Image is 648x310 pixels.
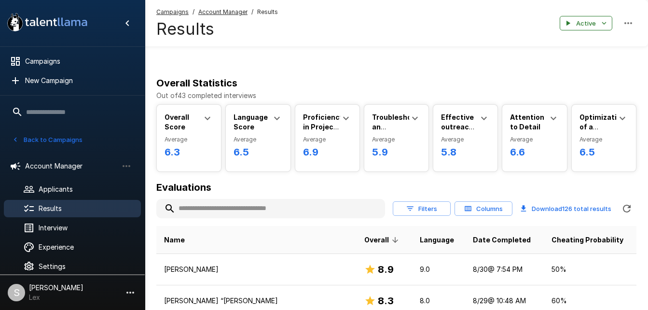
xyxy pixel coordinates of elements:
[165,135,213,144] span: Average
[560,16,612,31] button: Active
[372,144,421,160] h6: 5.9
[378,293,394,309] h6: 8.3
[378,262,394,277] h6: 8.9
[372,135,421,144] span: Average
[441,135,490,144] span: Average
[303,144,352,160] h6: 6.9
[156,91,636,100] p: Out of 43 completed interviews
[420,265,457,274] p: 9.0
[510,135,559,144] span: Average
[164,296,349,306] p: [PERSON_NAME] “[PERSON_NAME]
[420,296,457,306] p: 8.0
[473,234,531,246] span: Date Completed
[164,234,185,246] span: Name
[164,265,349,274] p: [PERSON_NAME]
[455,201,512,216] button: Columns
[420,234,454,246] span: Language
[551,296,629,306] p: 60 %
[234,135,282,144] span: Average
[551,234,623,246] span: Cheating Probability
[234,144,282,160] h6: 6.5
[579,144,628,160] h6: 6.5
[156,77,237,89] b: Overall Statistics
[303,113,350,160] b: Proficiency in Project Management Tools and CRM
[465,254,544,285] td: 8/30 @ 7:54 PM
[617,199,636,218] button: Refreshing...
[372,113,432,150] b: Troubleshooting an Underperforming Campaign
[551,265,629,274] p: 50 %
[441,144,490,160] h6: 5.8
[510,113,544,131] b: Attention to Detail
[579,113,625,141] b: Optimization of a Campaign
[156,182,211,193] b: Evaluations
[441,113,480,141] b: Effective outreach messaging
[156,19,278,39] h4: Results
[364,234,401,246] span: Overall
[234,113,268,131] b: Language Score
[579,135,628,144] span: Average
[393,201,451,216] button: Filters
[303,135,352,144] span: Average
[165,144,213,160] h6: 6.3
[165,113,189,131] b: Overall Score
[516,199,615,218] button: Download126 total results
[510,144,559,160] h6: 6.6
